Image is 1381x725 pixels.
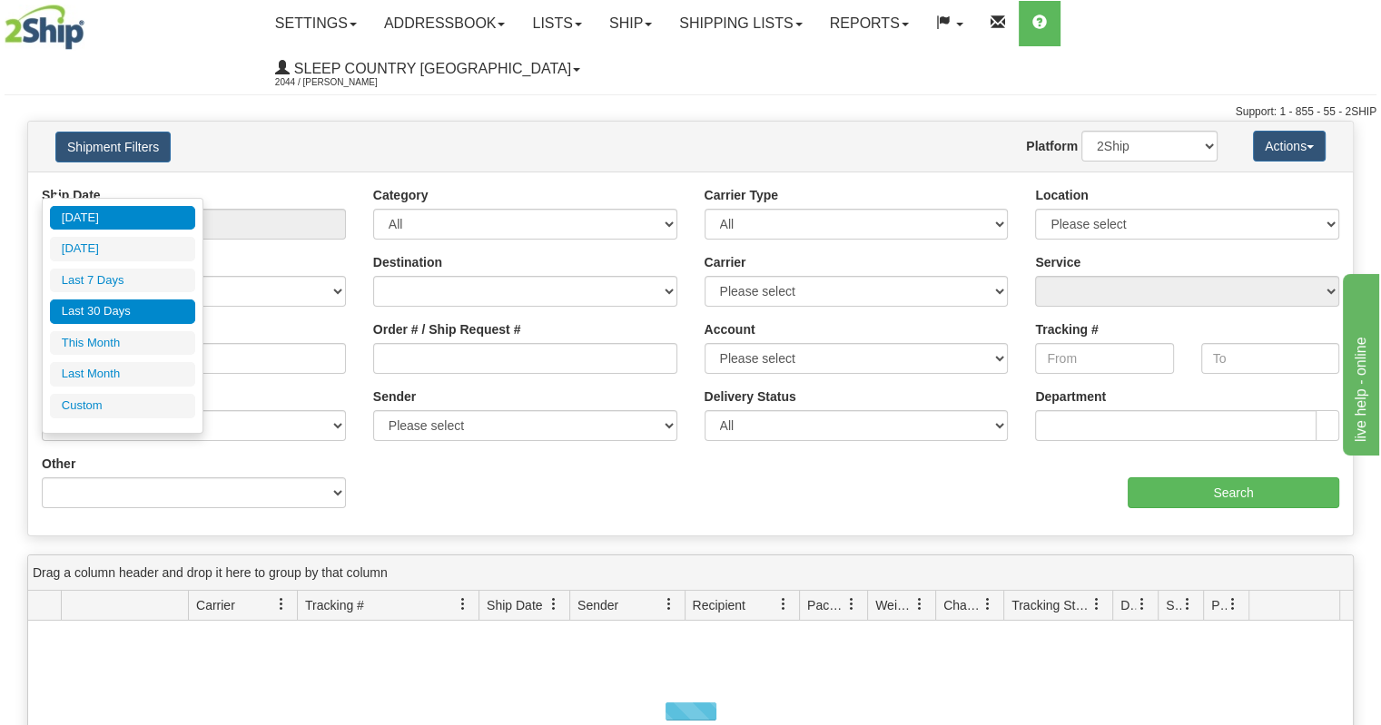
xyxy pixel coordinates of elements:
a: Ship Date filter column settings [538,589,569,620]
li: Last Month [50,362,195,387]
li: Last 7 Days [50,269,195,293]
label: Department [1035,387,1106,406]
li: Last 30 Days [50,299,195,324]
button: Shipment Filters [55,132,171,162]
a: Settings [261,1,370,46]
input: Search [1128,477,1339,508]
label: Order # / Ship Request # [373,320,521,338]
label: Carrier Type [705,186,778,204]
div: Support: 1 - 855 - 55 - 2SHIP [5,104,1376,120]
a: Shipment Issues filter column settings [1172,589,1203,620]
label: Sender [373,387,416,406]
a: Reports [816,1,922,46]
li: [DATE] [50,237,195,261]
a: Delivery Status filter column settings [1127,589,1158,620]
li: Custom [50,394,195,418]
span: Tracking # [305,596,364,614]
span: Shipment Issues [1166,596,1181,614]
span: Delivery Status [1120,596,1136,614]
a: Weight filter column settings [904,589,935,620]
li: This Month [50,331,195,356]
a: Pickup Status filter column settings [1218,589,1248,620]
span: Recipient [693,596,745,614]
label: Platform [1026,137,1078,155]
label: Category [373,186,429,204]
span: Carrier [196,596,235,614]
img: logo2044.jpg [5,5,84,50]
a: Carrier filter column settings [266,589,297,620]
a: Sleep Country [GEOGRAPHIC_DATA] 2044 / [PERSON_NAME] [261,46,594,92]
label: Account [705,320,755,338]
label: Carrier [705,253,746,271]
a: Charge filter column settings [972,589,1003,620]
span: Pickup Status [1211,596,1227,614]
span: Packages [807,596,845,614]
iframe: chat widget [1339,269,1379,455]
span: Sender [577,596,618,614]
label: Location [1035,186,1088,204]
a: Tracking # filter column settings [448,589,478,620]
a: Ship [596,1,666,46]
span: Weight [875,596,913,614]
span: Charge [943,596,981,614]
a: Addressbook [370,1,519,46]
span: 2044 / [PERSON_NAME] [275,73,411,92]
a: Lists [518,1,595,46]
input: To [1201,343,1339,374]
a: Sender filter column settings [654,589,685,620]
label: Delivery Status [705,387,796,406]
a: Packages filter column settings [836,589,867,620]
li: [DATE] [50,206,195,230]
a: Shipping lists [666,1,815,46]
label: Ship Date [42,186,101,204]
label: Tracking # [1035,320,1098,338]
label: Other [42,455,75,473]
label: Service [1035,253,1080,271]
a: Recipient filter column settings [768,589,799,620]
label: Destination [373,253,442,271]
div: live help - online [14,11,168,33]
span: Ship Date [487,596,542,614]
span: Tracking Status [1011,596,1090,614]
input: From [1035,343,1173,374]
span: Sleep Country [GEOGRAPHIC_DATA] [290,61,571,76]
button: Actions [1253,131,1326,162]
a: Tracking Status filter column settings [1081,589,1112,620]
div: grid grouping header [28,555,1353,591]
